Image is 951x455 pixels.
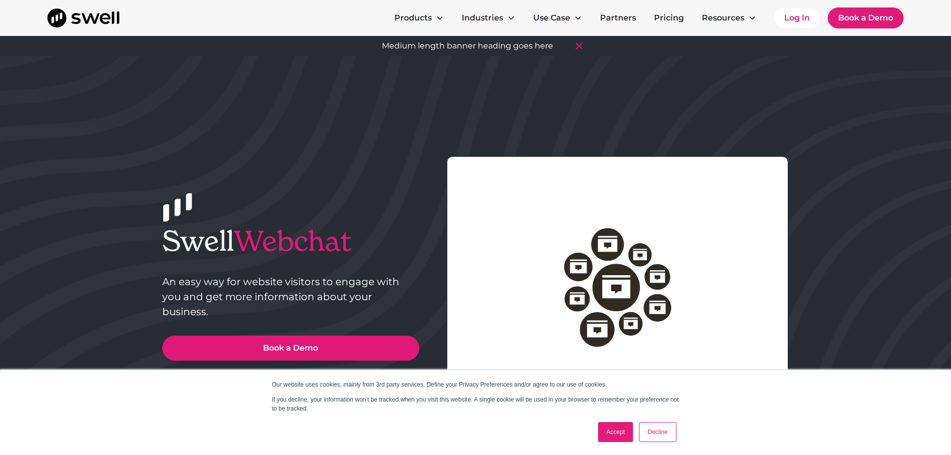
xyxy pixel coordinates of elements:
[47,8,119,27] a: home
[639,422,676,442] a: Decline
[694,8,764,28] div: Resources
[162,336,419,361] a: Book a Demo
[272,380,679,389] p: Our website uses cookies, mainly from 3rd party services. Define your Privacy Preferences and/or ...
[162,274,419,319] p: An easy way for website visitors to engage with you and get more information about your business.
[382,40,553,52] div: Medium length banner heading goes here
[828,7,904,28] a: Book a Demo
[394,12,432,24] div: Products
[272,395,679,413] p: If you decline, your information won’t be tracked when you visit this website. A single cookie wi...
[462,12,503,24] div: Industries
[162,224,419,258] h1: Swell
[646,8,692,28] a: Pricing
[598,422,634,442] a: Accept
[454,8,523,28] div: Industries
[234,223,351,259] span: Webchat
[525,8,590,28] div: Use Case
[533,12,570,24] div: Use Case
[386,8,452,28] div: Products
[702,12,744,24] div: Resources
[774,8,820,28] a: Log In
[592,8,644,28] a: Partners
